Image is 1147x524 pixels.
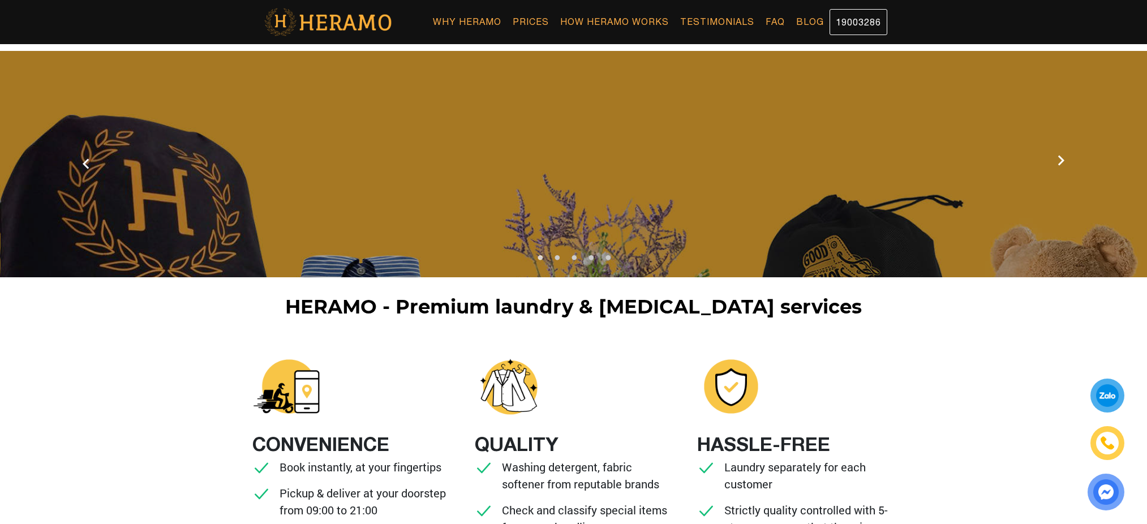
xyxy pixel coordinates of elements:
div: CONVENIENCE [252,429,389,458]
button: 3 [568,255,579,266]
button: 1 [534,255,545,266]
a: FAQ [760,9,791,34]
img: heramo-giat-hap-giat-kho-an-tam [697,353,765,420]
button: 5 [602,255,613,266]
button: 2 [551,255,562,266]
img: heramo-giat-hap-giat-kho-chat-luong [475,353,543,420]
img: checked.svg [697,501,715,519]
h1: HERAMO - Premium laundry & [MEDICAL_DATA] services [258,295,890,319]
p: Book instantly, at your fingertips [280,458,441,475]
a: phone-icon [1092,427,1123,459]
img: checked.svg [252,484,270,502]
a: Prices [507,9,555,34]
button: 4 [585,255,596,266]
img: phone-icon [1099,435,1115,452]
a: 19003286 [830,9,887,35]
img: checked.svg [252,458,270,476]
p: Washing detergent, fabric softener from reputable brands [502,458,673,492]
div: QUALITY [475,429,559,458]
a: How Heramo Works [555,9,675,34]
img: heramo-giat-hap-giat-kho-tien-loi [252,353,320,420]
a: Why Heramo [427,9,507,34]
p: Laundry separately for each customer [724,458,895,492]
div: HASSLE-FREE [697,429,830,458]
p: Pickup & deliver at your doorstep from 09:00 to 21:00 [280,484,450,518]
img: logo-with-text.png [260,7,396,37]
img: checked.svg [475,501,493,519]
a: Blog [791,9,830,34]
img: checked.svg [697,458,715,476]
img: checked.svg [475,458,493,476]
a: Testimonials [675,9,760,34]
